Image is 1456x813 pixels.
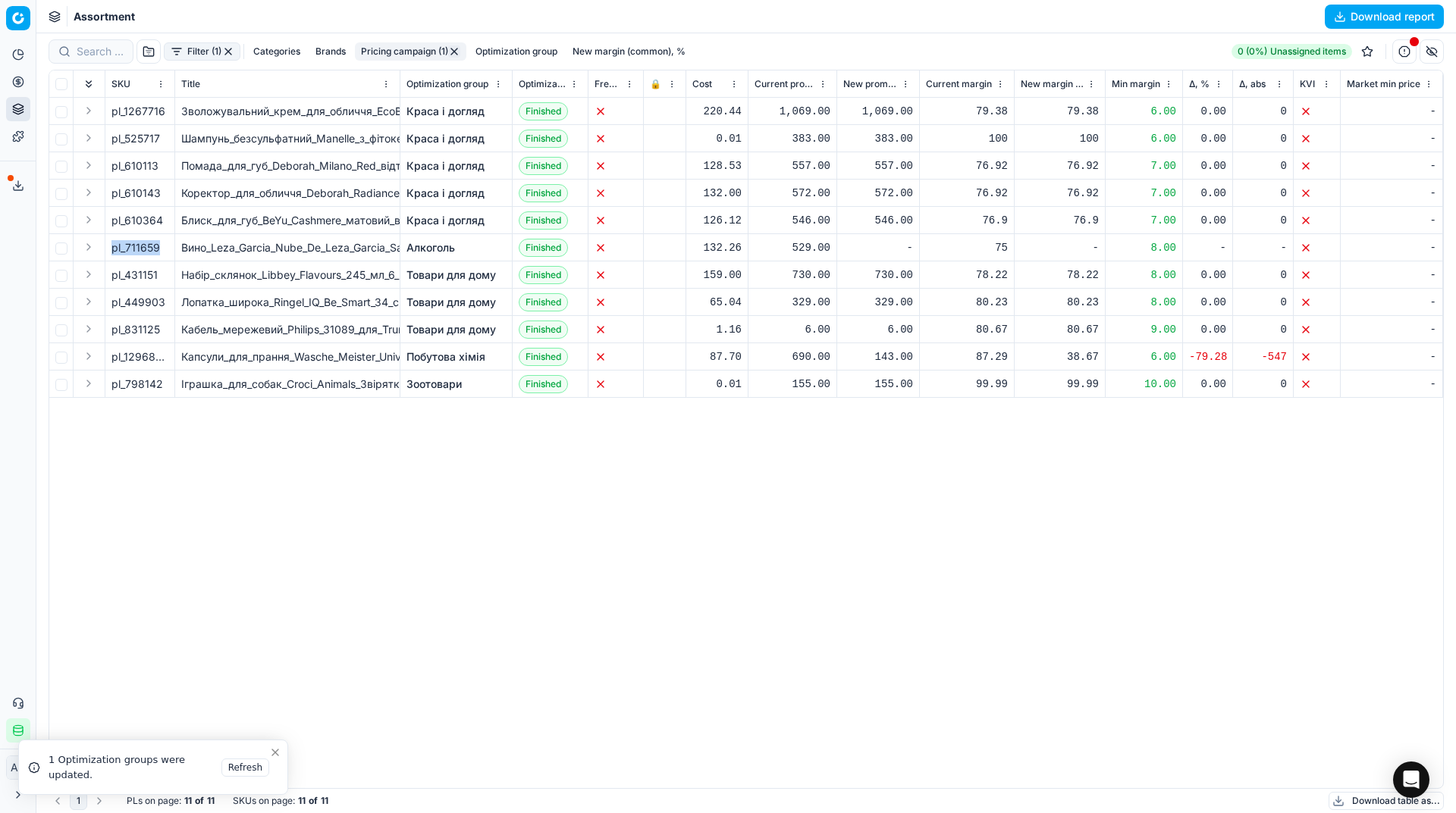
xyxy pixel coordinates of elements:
[469,42,563,61] button: Optimization group
[926,295,1008,310] div: 80.23
[566,42,692,61] button: New margin (common), %
[1112,267,1176,283] div: 8.00
[80,129,98,147] button: Expand
[692,267,742,283] div: 159.00
[80,265,98,283] button: Expand
[1239,377,1287,392] div: 0
[519,348,568,366] span: Finished
[77,44,124,59] input: Search by SKU or title
[111,158,158,174] span: pl_610113
[111,186,161,201] span: pl_610143
[1239,186,1287,201] div: 0
[1189,295,1226,310] div: 0.00
[90,792,108,810] button: Go to next page
[519,321,568,339] span: Finished
[843,267,913,283] div: 730.00
[650,78,661,90] span: 🔒
[181,377,394,392] div: Іграшка_для_собак_Croci_Animals_Звірятка_кільце_в_асортименті_9_см
[181,213,394,228] div: Блиск_для_губ_BeYu_Cashmere_матовий_відтінок_190_Pink_Seduction_6.5_мл
[111,131,160,146] span: pl_525717
[692,240,742,255] div: 132.26
[49,792,108,810] nav: pagination
[1329,792,1444,810] button: Download table as...
[519,184,568,202] span: Finished
[755,104,830,119] div: 1,069.00
[519,78,566,90] span: Optimization status
[755,349,830,364] div: 690.00
[1239,322,1287,337] div: 0
[926,349,1008,364] div: 87.29
[1189,349,1226,364] div: -79.28
[926,322,1008,337] div: 80.67
[692,349,742,364] div: 87.70
[111,295,165,310] span: pl_449903
[1347,349,1436,364] div: -
[7,756,30,779] span: АП
[926,213,1008,228] div: 76.9
[1347,131,1436,146] div: -
[1021,240,1099,255] div: -
[111,78,130,90] span: SKU
[1189,322,1226,337] div: 0.00
[519,102,568,120] span: Finished
[1239,78,1266,90] span: Δ, abs
[843,349,913,364] div: 143.00
[1112,186,1176,201] div: 7.00
[164,42,240,61] button: Filter (1)
[80,156,98,174] button: Expand
[181,78,200,90] span: Title
[1189,213,1226,228] div: 0.00
[843,240,913,255] div: -
[195,795,204,807] strong: of
[49,792,67,810] button: Go to previous page
[926,240,1008,255] div: 75
[1189,158,1226,174] div: 0.00
[406,349,485,364] a: Побутова хімія
[80,183,98,202] button: Expand
[755,158,830,174] div: 557.00
[1347,377,1436,392] div: -
[519,239,568,257] span: Finished
[843,186,913,201] div: 572.00
[843,131,913,146] div: 383.00
[1189,267,1226,283] div: 0.00
[1189,377,1226,392] div: 0.00
[1239,349,1287,364] div: -547
[80,211,98,229] button: Expand
[519,266,568,284] span: Finished
[1112,78,1160,90] span: Min margin
[1239,240,1287,255] div: -
[406,78,488,90] span: Optimization group
[1112,104,1176,119] div: 6.00
[111,240,160,255] span: pl_711659
[692,377,742,392] div: 0.01
[519,130,568,148] span: Finished
[406,240,455,255] a: Алкоголь
[1270,45,1346,58] span: Unassigned items
[1112,322,1176,337] div: 9.00
[1112,295,1176,310] div: 8.00
[181,267,394,283] div: Набір_склянок_Libbey_Flavours_245_мл_6_шт._(31-225-131)
[1021,322,1099,337] div: 80.67
[1189,131,1226,146] div: 0.00
[1112,377,1176,392] div: 10.00
[111,322,160,337] span: pl_831125
[406,131,485,146] a: Краса і догляд
[247,42,306,61] button: Categories
[1112,240,1176,255] div: 8.00
[1239,104,1287,119] div: 0
[843,213,913,228] div: 546.00
[1021,295,1099,310] div: 80.23
[1189,78,1210,90] span: Δ, %
[184,795,192,807] strong: 11
[406,295,496,310] a: Товари для дому
[755,78,815,90] span: Current promo price
[692,131,742,146] div: 0.01
[49,752,217,782] div: 1 Optimization groups were updated.
[1189,104,1226,119] div: 0.00
[1239,295,1287,310] div: 0
[181,349,394,364] div: Капсули_для_прання_Wasche_Meister_Universal_трикоміркові_10_шт.
[1112,349,1176,364] div: 6.00
[1347,158,1436,174] div: -
[406,322,496,337] a: Товари для дому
